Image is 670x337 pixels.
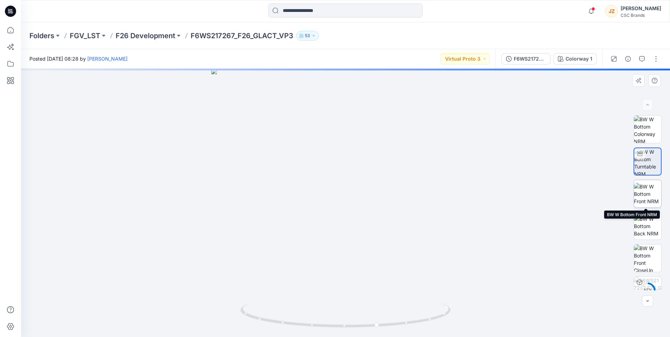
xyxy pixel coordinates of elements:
[514,55,546,63] div: F6WS217267_F26_GLACT_VP3
[87,56,128,62] a: [PERSON_NAME]
[29,31,54,41] a: Folders
[634,215,661,237] img: BW W Bottom Back NRM
[622,53,634,64] button: Details
[566,55,592,63] div: Colorway 1
[634,148,661,175] img: BW W Bottom Turntable NRM
[70,31,100,41] a: FGV_LST
[605,5,618,18] div: JZ
[621,4,661,13] div: [PERSON_NAME]
[116,31,175,41] a: F26 Development
[634,116,661,143] img: BW W Bottom Colorway NRM
[501,53,551,64] button: F6WS217267_F26_GLACT_VP3
[634,245,661,272] img: BW W Bottom Front CloseUp NRM
[621,13,661,18] div: CSC Brands
[553,53,597,64] button: Colorway 1
[296,31,319,41] button: 53
[634,183,661,205] img: BW W Bottom Front NRM
[639,287,656,293] div: 47 %
[191,31,293,41] p: F6WS217267_F26_GLACT_VP3
[29,55,128,62] span: Posted [DATE] 08:28 by
[634,277,661,304] img: F6WS217267_F26_GLACT_VP3 Colorway 1
[305,32,310,40] p: 53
